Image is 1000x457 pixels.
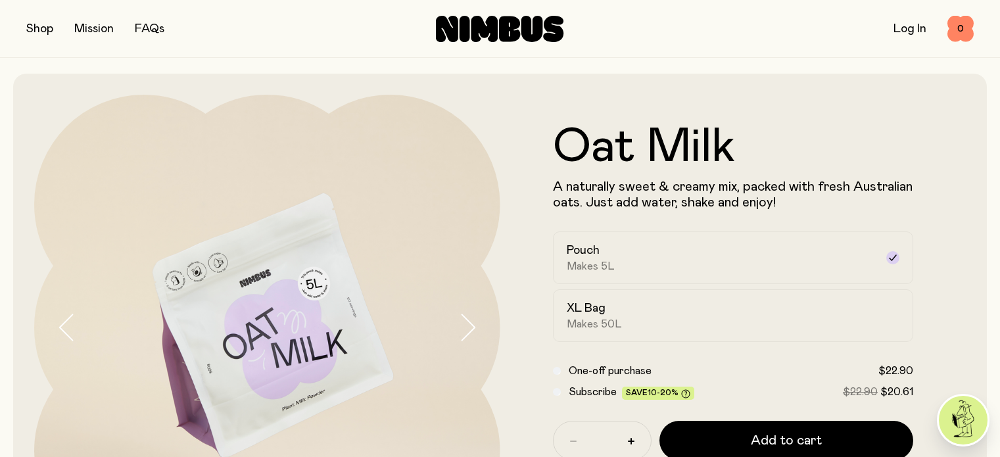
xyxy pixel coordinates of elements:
[947,16,974,42] button: 0
[626,389,690,398] span: Save
[569,366,652,376] span: One-off purchase
[74,23,114,35] a: Mission
[553,179,914,210] p: A naturally sweet & creamy mix, packed with fresh Australian oats. Just add water, shake and enjoy!
[135,23,164,35] a: FAQs
[567,318,622,331] span: Makes 50L
[939,396,988,445] img: agent
[880,387,913,397] span: $20.61
[567,301,606,316] h2: XL Bag
[878,366,913,376] span: $22.90
[893,23,926,35] a: Log In
[569,387,617,397] span: Subscribe
[567,243,600,258] h2: Pouch
[751,431,822,450] span: Add to cart
[553,124,914,171] h1: Oat Milk
[843,387,878,397] span: $22.90
[567,260,615,273] span: Makes 5L
[648,389,679,397] span: 10-20%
